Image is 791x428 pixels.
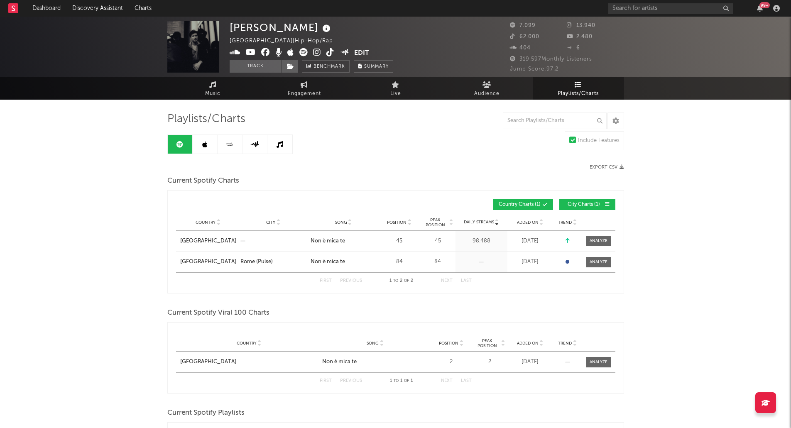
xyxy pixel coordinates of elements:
[354,48,369,59] button: Edit
[458,237,505,245] div: 98.488
[509,258,551,266] div: [DATE]
[567,23,595,28] span: 13.940
[390,89,401,99] span: Live
[517,220,539,225] span: Added On
[311,258,377,266] a: Non è mica te
[393,279,398,283] span: to
[474,358,505,366] div: 2
[439,341,458,346] span: Position
[350,77,441,100] a: Live
[422,258,453,266] div: 84
[381,237,418,245] div: 45
[230,36,343,46] div: [GEOGRAPHIC_DATA] | Hip-Hop/Rap
[404,279,409,283] span: of
[322,358,357,366] div: Non è mica te
[205,89,220,99] span: Music
[493,199,553,210] button: Country Charts(1)
[381,258,418,266] div: 84
[354,60,393,73] button: Summary
[558,89,599,99] span: Playlists/Charts
[422,237,453,245] div: 45
[311,258,345,266] div: Non è mica te
[320,379,332,383] button: First
[404,379,409,383] span: of
[266,220,275,225] span: City
[474,89,500,99] span: Audience
[474,338,500,348] span: Peak Position
[510,45,531,51] span: 404
[379,276,424,286] div: 1 2 2
[335,220,347,225] span: Song
[517,341,539,346] span: Added On
[509,358,551,366] div: [DATE]
[230,21,333,34] div: [PERSON_NAME]
[313,62,345,72] span: Benchmark
[180,258,236,266] a: [GEOGRAPHIC_DATA]
[394,379,399,383] span: to
[509,237,551,245] div: [DATE]
[240,258,273,266] div: Rome (Pulse)
[230,60,282,73] button: Track
[364,64,389,69] span: Summary
[608,3,733,14] input: Search for artists
[441,279,453,283] button: Next
[461,279,472,283] button: Last
[533,77,624,100] a: Playlists/Charts
[320,279,332,283] button: First
[565,202,603,207] span: City Charts ( 1 )
[510,56,592,62] span: 319.597 Monthly Listeners
[757,5,763,12] button: 99+
[167,114,245,124] span: Playlists/Charts
[590,165,624,170] button: Export CSV
[311,237,377,245] a: Non è mica te
[567,45,580,51] span: 6
[559,199,615,210] button: City Charts(1)
[167,308,269,318] span: Current Spotify Viral 100 Charts
[387,220,407,225] span: Position
[759,2,770,8] div: 99 +
[288,89,321,99] span: Engagement
[302,60,350,73] a: Benchmark
[441,77,533,100] a: Audience
[240,258,306,266] a: Rome (Pulse)
[180,358,318,366] a: [GEOGRAPHIC_DATA]
[499,202,541,207] span: Country Charts ( 1 )
[340,279,362,283] button: Previous
[322,358,429,366] a: Non è mica te
[441,379,453,383] button: Next
[464,219,494,225] span: Daily Streams
[311,237,345,245] div: Non è mica te
[237,341,257,346] span: Country
[367,341,379,346] span: Song
[567,34,593,39] span: 2.480
[379,376,424,386] div: 1 1 1
[340,379,362,383] button: Previous
[510,23,536,28] span: 7.099
[196,220,216,225] span: Country
[422,218,448,227] span: Peak Position
[180,237,236,245] a: [GEOGRAPHIC_DATA]
[167,176,239,186] span: Current Spotify Charts
[259,77,350,100] a: Engagement
[433,358,470,366] div: 2
[167,77,259,100] a: Music
[461,379,472,383] button: Last
[578,136,620,146] div: Include Features
[180,358,236,366] div: [GEOGRAPHIC_DATA]
[503,113,607,129] input: Search Playlists/Charts
[558,341,572,346] span: Trend
[558,220,572,225] span: Trend
[510,66,558,72] span: Jump Score: 97.2
[167,408,245,418] span: Current Spotify Playlists
[510,34,539,39] span: 62.000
